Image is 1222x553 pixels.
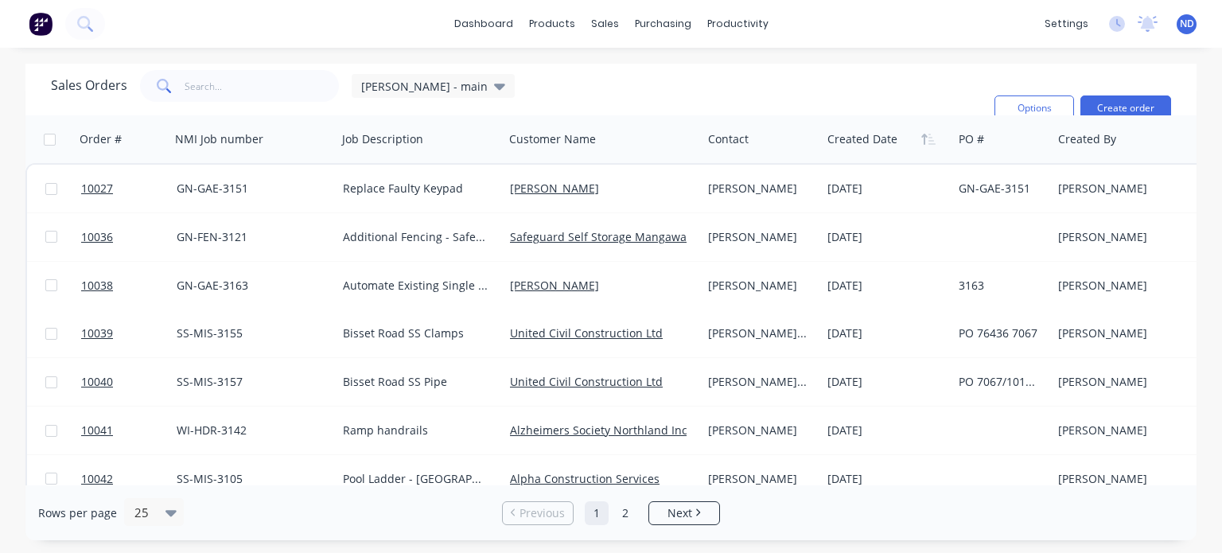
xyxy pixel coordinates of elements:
div: Created Date [827,131,897,147]
div: SS-MIS-3155 [177,325,323,341]
div: Bisset Road SS Pipe [343,374,489,390]
a: [PERSON_NAME] [510,181,599,196]
div: PO # [959,131,984,147]
div: [DATE] [827,423,946,438]
span: 10036 [81,229,113,245]
div: Bisset Road SS Clamps [343,325,489,341]
div: Automate Existing Single Leaf Swing Gate [343,278,489,294]
div: 3163 [959,278,1041,294]
a: 10041 [81,407,177,454]
div: [DATE] [827,325,946,341]
span: Rows per page [38,505,117,521]
div: [DATE] [827,374,946,390]
span: 10041 [81,423,113,438]
div: products [521,12,583,36]
span: Next [667,505,692,521]
a: United Civil Construction Ltd [510,325,663,341]
button: Create order [1080,95,1171,121]
div: [PERSON_NAME] [708,181,809,197]
div: WI-HDR-3142 [177,423,323,438]
div: [DATE] [827,278,946,294]
div: NMI Job number [175,131,263,147]
div: [PERSON_NAME] van der [PERSON_NAME] [708,325,809,341]
span: 10042 [81,471,113,487]
a: United Civil Construction Ltd [510,374,663,389]
div: [PERSON_NAME] [708,471,809,487]
div: Job Description [342,131,423,147]
a: Alpha Construction Services [510,471,660,486]
div: [DATE] [827,471,946,487]
div: Ramp handrails [343,423,489,438]
img: Factory [29,12,53,36]
div: settings [1037,12,1096,36]
div: Contact [708,131,749,147]
a: Next page [649,505,719,521]
span: Previous [520,505,565,521]
div: sales [583,12,627,36]
div: SS-MIS-3105 [177,471,323,487]
span: 10039 [81,325,113,341]
a: Safeguard Self Storage Mangawahi Ltd [510,229,717,244]
a: dashboard [446,12,521,36]
div: Additional Fencing - Safeguard Storage [343,229,489,245]
div: GN-FEN-3121 [177,229,323,245]
a: 10038 [81,262,177,310]
a: 10036 [81,213,177,261]
div: purchasing [627,12,699,36]
button: Options [994,95,1074,121]
span: 10027 [81,181,113,197]
div: GN-GAE-3163 [177,278,323,294]
span: 10038 [81,278,113,294]
div: [PERSON_NAME] [708,423,809,438]
a: 10040 [81,358,177,406]
div: [PERSON_NAME] van der [PERSON_NAME] [708,374,809,390]
div: [PERSON_NAME] [708,278,809,294]
div: SS-MIS-3157 [177,374,323,390]
div: GN-GAE-3151 [177,181,323,197]
a: Page 2 [613,501,637,525]
a: 10042 [81,455,177,503]
div: PO 76436 7067 [959,325,1041,341]
div: productivity [699,12,776,36]
ul: Pagination [496,501,726,525]
div: [DATE] [827,229,946,245]
div: [PERSON_NAME] [708,229,809,245]
span: [PERSON_NAME] - main [361,78,488,95]
div: Replace Faulty Keypad [343,181,489,197]
div: Created By [1058,131,1116,147]
a: [PERSON_NAME] [510,278,599,293]
div: [DATE] [827,181,946,197]
span: ND [1180,17,1194,31]
a: 10039 [81,310,177,357]
h1: Sales Orders [51,78,127,93]
span: 10040 [81,374,113,390]
div: Pool Ladder - [GEOGRAPHIC_DATA] [343,471,489,487]
input: Search... [185,70,340,102]
div: Order # [80,131,122,147]
div: PO 7067/101903 [959,374,1041,390]
a: 10027 [81,165,177,212]
a: Previous page [503,505,573,521]
a: Alzheimers Society Northland Inc [510,423,687,438]
div: GN-GAE-3151 [959,181,1041,197]
div: Customer Name [509,131,596,147]
a: Page 1 is your current page [585,501,609,525]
